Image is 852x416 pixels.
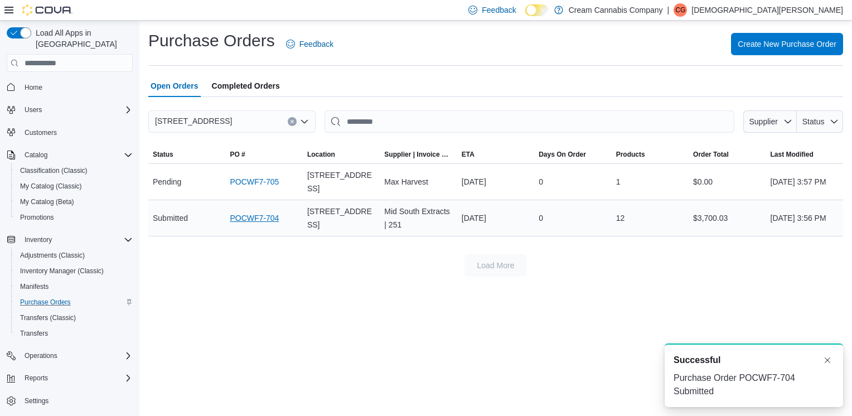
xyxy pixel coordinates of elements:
span: Classification (Classic) [16,164,133,177]
button: My Catalog (Classic) [11,178,137,194]
button: ETA [457,146,534,163]
span: PO # [230,150,245,159]
button: Promotions [11,210,137,225]
span: Transfers (Classic) [16,311,133,325]
p: Cream Cannabis Company [569,3,663,17]
button: Transfers (Classic) [11,310,137,326]
button: PO # [225,146,302,163]
button: Users [2,102,137,118]
span: Inventory Manager (Classic) [16,264,133,278]
span: Days On Order [539,150,586,159]
div: Christian Gallagher [674,3,687,17]
span: Load All Apps in [GEOGRAPHIC_DATA] [31,27,133,50]
button: Status [797,110,843,133]
div: [DATE] 3:56 PM [766,207,844,229]
button: Transfers [11,326,137,341]
button: Dismiss toast [821,354,834,367]
a: My Catalog (Classic) [16,180,86,193]
span: Home [25,83,42,92]
a: Transfers [16,327,52,340]
button: Supplier [743,110,797,133]
span: Promotions [16,211,133,224]
h1: Purchase Orders [148,30,275,52]
span: Catalog [20,148,133,162]
span: Feedback [482,4,516,16]
span: Submitted [153,211,188,225]
span: [STREET_ADDRESS] [307,168,375,195]
span: Classification (Classic) [20,166,88,175]
span: Supplier [749,117,778,126]
a: POCWF7-704 [230,211,279,225]
div: [DATE] 3:57 PM [766,171,844,193]
span: Products [616,150,645,159]
span: Supplier | Invoice Number [384,150,452,159]
span: [STREET_ADDRESS] [307,205,375,231]
span: Catalog [25,151,47,159]
div: [DATE] [457,207,534,229]
span: Pending [153,175,181,188]
button: My Catalog (Beta) [11,194,137,210]
button: Classification (Classic) [11,163,137,178]
span: My Catalog (Classic) [20,182,82,191]
span: Customers [25,128,57,137]
button: Operations [2,348,137,364]
input: Dark Mode [525,4,549,16]
div: Notification [674,354,834,367]
button: Users [20,103,46,117]
a: POCWF7-705 [230,175,279,188]
div: [DATE] [457,171,534,193]
span: My Catalog (Beta) [20,197,74,206]
div: Max Harvest [380,171,457,193]
a: Purchase Orders [16,296,75,309]
button: Home [2,79,137,95]
span: Status [802,117,825,126]
a: Inventory Manager (Classic) [16,264,108,278]
span: Operations [25,351,57,360]
span: Reports [25,374,48,383]
button: Days On Order [534,146,611,163]
a: Classification (Classic) [16,164,92,177]
span: Manifests [20,282,49,291]
a: Settings [20,394,53,408]
span: Completed Orders [212,75,280,97]
button: Catalog [20,148,52,162]
span: Users [25,105,42,114]
span: Adjustments (Classic) [16,249,133,262]
span: Last Modified [771,150,814,159]
span: Inventory [20,233,133,246]
button: Supplier | Invoice Number [380,146,457,163]
span: Transfers (Classic) [20,313,76,322]
button: Adjustments (Classic) [11,248,137,263]
button: Reports [20,371,52,385]
span: 0 [539,211,543,225]
span: Successful [674,354,720,367]
button: Load More [464,254,527,277]
button: Inventory [20,233,56,246]
a: Adjustments (Classic) [16,249,89,262]
button: Catalog [2,147,137,163]
span: ETA [462,150,475,159]
p: | [667,3,670,17]
a: Feedback [282,33,338,55]
div: Location [307,150,335,159]
span: 1 [616,175,621,188]
button: Inventory [2,232,137,248]
a: Promotions [16,211,59,224]
span: Reports [20,371,133,385]
a: Transfers (Classic) [16,311,80,325]
span: Transfers [16,327,133,340]
div: Purchase Order POCWF7-704 Submitted [674,371,834,398]
span: 12 [616,211,625,225]
button: Settings [2,393,137,409]
button: Status [148,146,225,163]
div: $3,700.03 [689,207,766,229]
span: Inventory Manager (Classic) [20,267,104,275]
button: Last Modified [766,146,844,163]
span: Open Orders [151,75,199,97]
span: CG [675,3,685,17]
span: Purchase Orders [20,298,71,307]
span: Create New Purchase Order [738,38,836,50]
span: Promotions [20,213,54,222]
span: Settings [20,394,133,408]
